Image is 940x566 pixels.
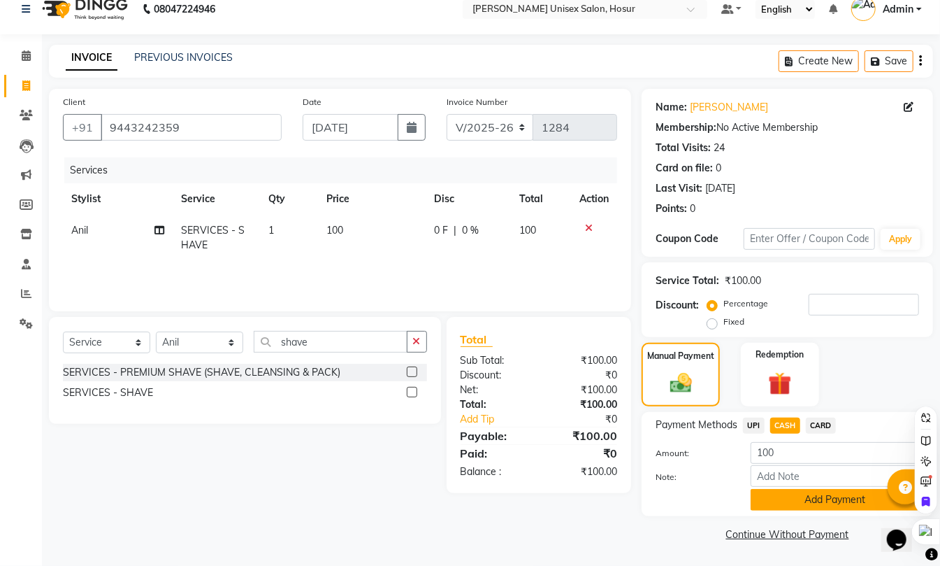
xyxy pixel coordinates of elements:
[539,353,628,368] div: ₹100.00
[64,157,628,183] div: Services
[881,229,920,250] button: Apply
[656,100,687,115] div: Name:
[450,412,554,427] a: Add Tip
[656,418,737,432] span: Payment Methods
[268,224,274,236] span: 1
[779,50,859,72] button: Create New
[690,100,768,115] a: [PERSON_NAME]
[63,183,173,215] th: Stylist
[539,427,628,444] div: ₹100.00
[751,465,919,487] input: Add Note
[647,350,714,362] label: Manual Payment
[461,332,493,347] span: Total
[663,371,699,396] img: _cash.svg
[716,161,721,176] div: 0
[656,274,719,288] div: Service Total:
[450,427,539,444] div: Payable:
[755,348,804,361] label: Redemption
[714,141,725,155] div: 24
[656,181,702,196] div: Last Visit:
[806,418,836,434] span: CARD
[450,445,539,462] div: Paid:
[181,224,245,251] span: SERVICES - SHAVE
[539,397,628,412] div: ₹100.00
[462,223,479,238] span: 0 %
[656,232,744,246] div: Coupon Code
[883,2,913,17] span: Admin
[511,183,571,215] th: Total
[761,369,799,398] img: _gift.svg
[751,489,919,511] button: Add Payment
[539,383,628,397] div: ₹100.00
[303,96,321,108] label: Date
[571,183,617,215] th: Action
[539,368,628,383] div: ₹0
[751,442,919,464] input: Amount
[101,114,282,141] input: Search by Name/Mobile/Email/Code
[644,528,930,542] a: Continue Without Payment
[326,224,343,236] span: 100
[450,383,539,397] div: Net:
[744,228,875,250] input: Enter Offer / Coupon Code
[63,365,340,380] div: SERVICES - PREMIUM SHAVE (SHAVE, CLEANSING & PACK)
[554,412,628,427] div: ₹0
[723,297,768,310] label: Percentage
[725,274,761,288] div: ₹100.00
[690,201,695,216] div: 0
[723,316,744,328] label: Fixed
[450,368,539,383] div: Discount:
[881,510,926,552] iframe: chat widget
[539,445,628,462] div: ₹0
[656,298,699,313] div: Discount:
[743,418,765,434] span: UPI
[173,183,260,215] th: Service
[656,120,716,135] div: Membership:
[66,45,117,71] a: INVOICE
[71,224,88,236] span: Anil
[656,141,711,155] div: Total Visits:
[865,50,913,72] button: Save
[434,223,448,238] span: 0 F
[63,114,102,141] button: +91
[645,471,740,483] label: Note:
[260,183,318,215] th: Qty
[318,183,426,215] th: Price
[656,161,713,176] div: Card on file:
[426,183,511,215] th: Disc
[454,223,456,238] span: |
[770,418,800,434] span: CASH
[450,353,539,368] div: Sub Total:
[450,465,539,479] div: Balance :
[656,201,687,216] div: Points:
[705,181,735,196] div: [DATE]
[450,397,539,412] div: Total:
[447,96,507,108] label: Invoice Number
[645,447,740,460] label: Amount:
[656,120,919,135] div: No Active Membership
[134,51,233,64] a: PREVIOUS INVOICES
[254,331,407,353] input: Search or Scan
[519,224,536,236] span: 100
[63,385,153,400] div: SERVICES - SHAVE
[63,96,85,108] label: Client
[539,465,628,479] div: ₹100.00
